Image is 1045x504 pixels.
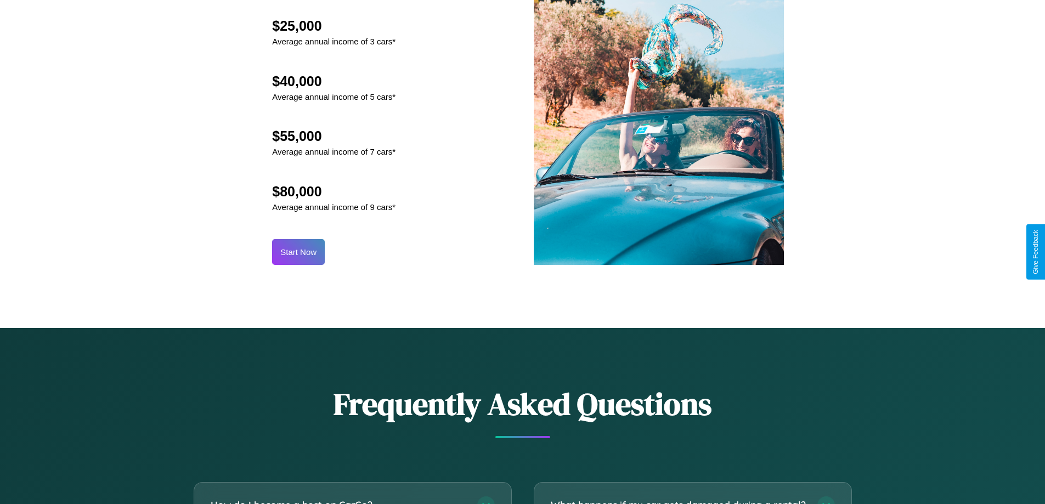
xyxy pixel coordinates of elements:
[272,89,396,104] p: Average annual income of 5 cars*
[272,184,396,200] h2: $80,000
[272,200,396,214] p: Average annual income of 9 cars*
[272,34,396,49] p: Average annual income of 3 cars*
[272,239,325,265] button: Start Now
[1032,230,1040,274] div: Give Feedback
[194,383,852,425] h2: Frequently Asked Questions
[272,73,396,89] h2: $40,000
[272,144,396,159] p: Average annual income of 7 cars*
[272,128,396,144] h2: $55,000
[272,18,396,34] h2: $25,000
